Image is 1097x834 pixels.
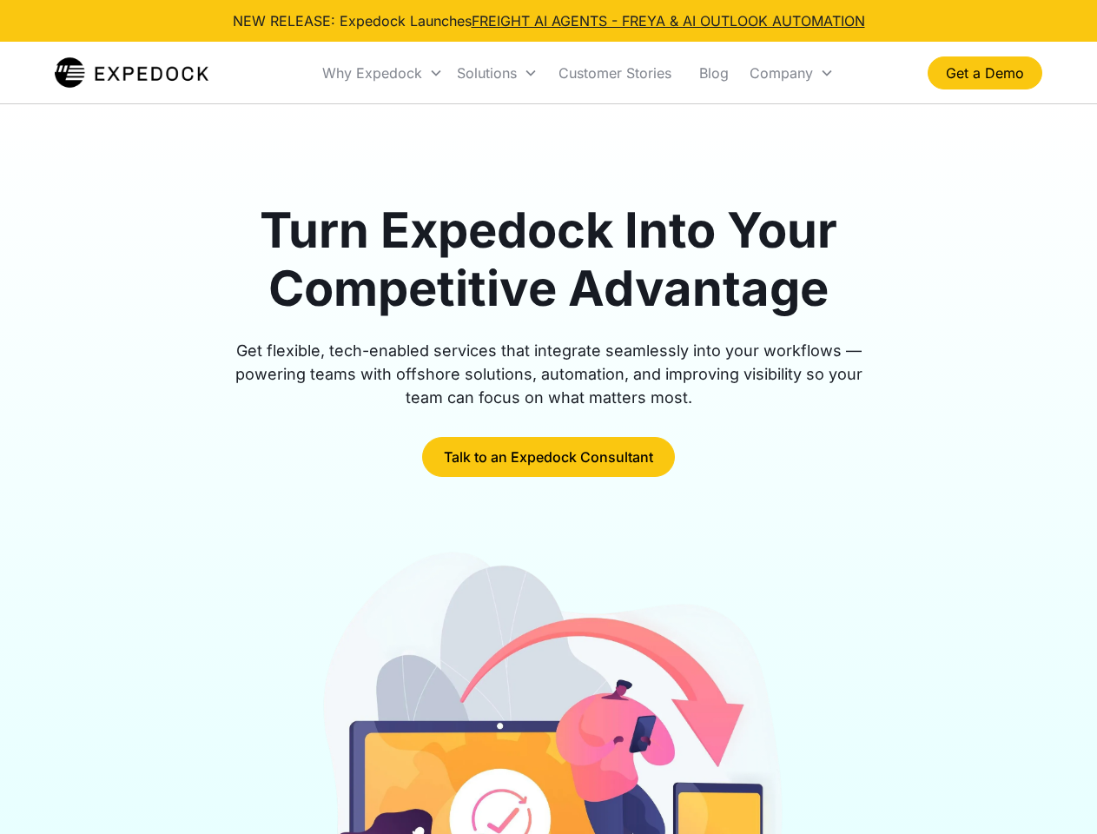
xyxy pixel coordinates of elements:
[55,56,208,90] a: home
[928,56,1042,89] a: Get a Demo
[685,43,743,103] a: Blog
[1010,751,1097,834] iframe: Chat Widget
[215,202,882,318] h1: Turn Expedock Into Your Competitive Advantage
[450,43,545,103] div: Solutions
[743,43,841,103] div: Company
[750,64,813,82] div: Company
[457,64,517,82] div: Solutions
[545,43,685,103] a: Customer Stories
[55,56,208,90] img: Expedock Logo
[322,64,422,82] div: Why Expedock
[472,12,865,30] a: FREIGHT AI AGENTS - FREYA & AI OUTLOOK AUTOMATION
[315,43,450,103] div: Why Expedock
[422,437,675,477] a: Talk to an Expedock Consultant
[215,339,882,409] div: Get flexible, tech-enabled services that integrate seamlessly into your workflows — powering team...
[233,10,865,31] div: NEW RELEASE: Expedock Launches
